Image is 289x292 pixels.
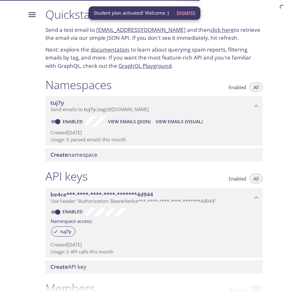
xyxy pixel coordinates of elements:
[50,151,97,158] span: namespace
[45,96,263,116] div: tuj7y namespace
[45,26,263,42] p: Send a test email to and then to retrieve the email via our simple JSON API. If you don't see it ...
[156,118,203,125] span: View Emails (Visual)
[45,148,263,161] div: Create namespace
[24,6,40,23] button: Menu
[50,129,258,136] p: Created [DATE]
[45,260,263,274] div: Create API Key
[57,229,75,234] span: tuj7y
[50,241,258,248] p: Created [DATE]
[96,26,186,33] a: [EMAIL_ADDRESS][DOMAIN_NAME]
[50,216,92,225] label: Namespace access:
[62,118,85,125] a: Enabled
[50,99,64,106] span: tuj7y
[94,10,169,16] span: Student plan activated! Welcome :)
[250,82,263,92] button: All
[50,263,68,270] span: Create
[50,248,258,255] p: Usage: 0 API calls this month
[210,26,234,33] a: click here
[50,106,149,112] span: Send emails to . {tag} @[DOMAIN_NAME]
[45,7,263,22] h1: Quickstart
[50,136,258,143] p: Usage: 0 parsed emails this month
[45,46,263,70] p: Next: explore the to learn about querying spam reports, filtering emails by tag, and more. If you...
[174,7,198,19] button: Dismiss
[108,118,151,125] span: View Emails (JSON)
[225,174,250,183] button: Enabled
[118,62,171,69] a: GraphQL Playground
[91,46,130,53] a: documentation
[225,82,250,92] button: Enabled
[50,151,68,158] span: Create
[153,117,205,127] button: View Emails (Visual)
[105,117,153,127] button: View Emails (JSON)
[45,78,112,92] h1: Namespaces
[62,209,85,215] a: Enabled
[250,174,263,183] button: All
[177,9,195,17] span: Dismiss
[45,169,88,183] h1: API keys
[50,263,86,270] span: API key
[51,226,75,237] div: tuj7y
[84,106,96,112] span: tuj7y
